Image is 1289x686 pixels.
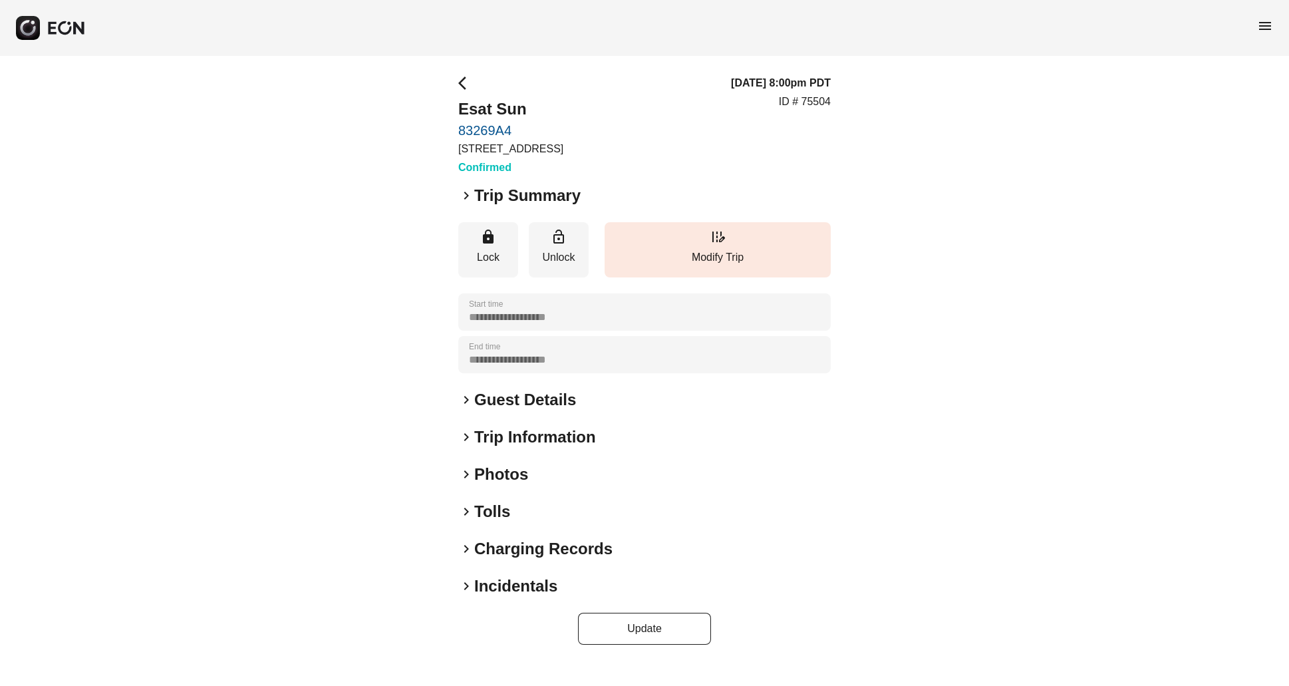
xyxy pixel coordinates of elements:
span: lock [480,229,496,245]
h2: Photos [474,464,528,485]
button: Lock [458,222,518,277]
h2: Tolls [474,501,510,522]
span: keyboard_arrow_right [458,429,474,445]
h2: Guest Details [474,389,576,411]
h2: Trip Summary [474,185,581,206]
p: ID # 75504 [779,94,831,110]
h2: Esat Sun [458,98,563,120]
button: Modify Trip [605,222,831,277]
p: Unlock [535,250,582,265]
p: Modify Trip [611,250,824,265]
span: menu [1257,18,1273,34]
p: [STREET_ADDRESS] [458,141,563,157]
a: 83269A4 [458,122,563,138]
button: Unlock [529,222,589,277]
h3: [DATE] 8:00pm PDT [731,75,831,91]
h2: Incidentals [474,576,557,597]
p: Lock [465,250,511,265]
span: keyboard_arrow_right [458,392,474,408]
span: keyboard_arrow_right [458,466,474,482]
span: lock_open [551,229,567,245]
span: keyboard_arrow_right [458,504,474,520]
h2: Trip Information [474,427,596,448]
button: Update [578,613,711,645]
span: arrow_back_ios [458,75,474,91]
span: keyboard_arrow_right [458,541,474,557]
h3: Confirmed [458,160,563,176]
span: edit_road [710,229,726,245]
span: keyboard_arrow_right [458,188,474,204]
span: keyboard_arrow_right [458,578,474,594]
h2: Charging Records [474,538,613,560]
